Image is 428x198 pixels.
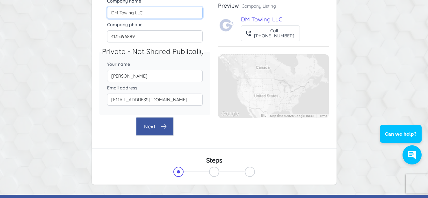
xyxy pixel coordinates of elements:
[136,117,174,136] button: Next
[375,107,428,171] iframe: Conversations
[318,114,327,118] a: Terms (opens in new tab)
[220,110,241,118] img: Google
[241,16,282,23] a: DM Towing LLC
[107,85,203,91] label: Email address
[107,21,203,28] label: Company phone
[220,110,241,118] a: Open this area in Google Maps (opens a new window)
[218,2,239,10] h3: Preview
[242,3,276,9] p: Company Listing
[219,18,235,33] img: Towing.com Logo
[261,114,266,117] button: Keyboard shortcuts
[99,156,329,164] h3: Steps
[102,46,213,57] legend: Private - Not Shared Publically
[107,61,203,67] label: Your name
[254,28,294,38] div: Call [PHONE_NUMBER]
[270,114,314,118] span: Map data ©2025 Google, INEGI
[241,25,300,41] button: Call[PHONE_NUMBER]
